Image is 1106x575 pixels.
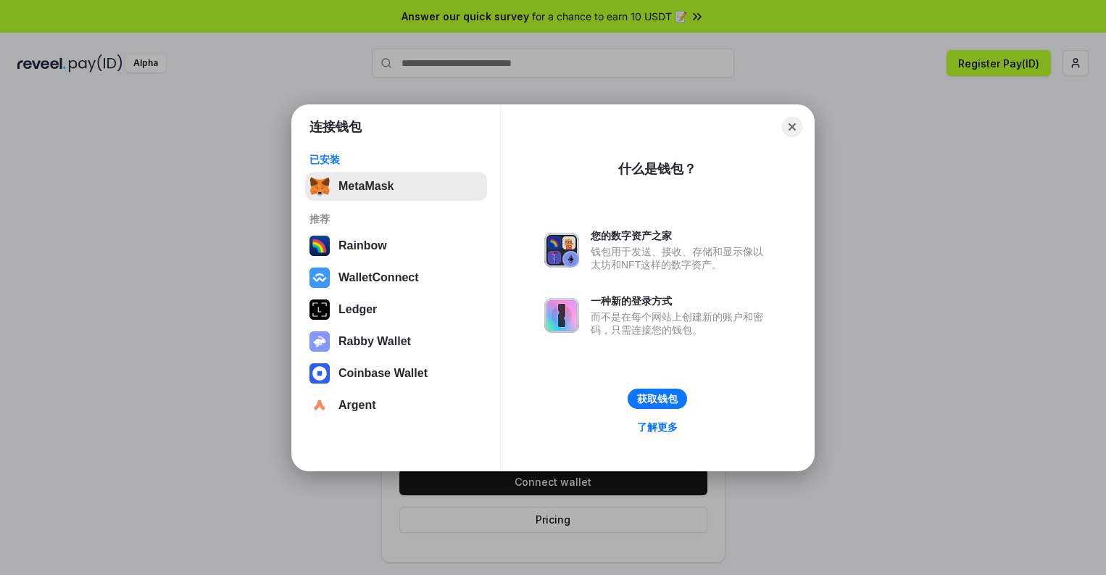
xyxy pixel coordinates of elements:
img: svg+xml,%3Csvg%20width%3D%2228%22%20height%3D%2228%22%20viewBox%3D%220%200%2028%2028%22%20fill%3D... [309,363,330,384]
button: Rainbow [305,231,487,260]
button: WalletConnect [305,263,487,292]
div: 已安装 [309,153,483,166]
img: svg+xml,%3Csvg%20xmlns%3D%22http%3A%2F%2Fwww.w3.org%2F2000%2Fsvg%22%20fill%3D%22none%22%20viewBox... [309,331,330,352]
div: Rainbow [338,239,387,252]
div: Argent [338,399,376,412]
div: MetaMask [338,180,394,193]
button: 获取钱包 [628,389,687,409]
div: 获取钱包 [637,392,678,405]
h1: 连接钱包 [309,118,362,136]
button: Rabby Wallet [305,327,487,356]
button: Close [782,117,802,137]
img: svg+xml,%3Csvg%20xmlns%3D%22http%3A%2F%2Fwww.w3.org%2F2000%2Fsvg%22%20fill%3D%22none%22%20viewBox... [544,233,579,268]
div: 一种新的登录方式 [591,294,770,307]
div: Rabby Wallet [338,335,411,348]
img: svg+xml,%3Csvg%20xmlns%3D%22http%3A%2F%2Fwww.w3.org%2F2000%2Fsvg%22%20fill%3D%22none%22%20viewBox... [544,298,579,333]
div: 而不是在每个网站上创建新的账户和密码，只需连接您的钱包。 [591,310,770,336]
img: svg+xml,%3Csvg%20width%3D%2228%22%20height%3D%2228%22%20viewBox%3D%220%200%2028%2028%22%20fill%3D... [309,268,330,288]
img: svg+xml,%3Csvg%20xmlns%3D%22http%3A%2F%2Fwww.w3.org%2F2000%2Fsvg%22%20width%3D%2228%22%20height%3... [309,299,330,320]
button: Coinbase Wallet [305,359,487,388]
div: 推荐 [309,212,483,226]
div: WalletConnect [338,271,419,284]
div: Coinbase Wallet [338,367,428,380]
button: Argent [305,391,487,420]
button: MetaMask [305,172,487,201]
div: 钱包用于发送、接收、存储和显示像以太坊和NFT这样的数字资产。 [591,245,770,271]
img: svg+xml,%3Csvg%20fill%3D%22none%22%20height%3D%2233%22%20viewBox%3D%220%200%2035%2033%22%20width%... [309,176,330,197]
img: svg+xml,%3Csvg%20width%3D%22120%22%20height%3D%22120%22%20viewBox%3D%220%200%20120%20120%22%20fil... [309,236,330,256]
a: 了解更多 [628,418,686,437]
div: 了解更多 [637,421,678,434]
div: 什么是钱包？ [618,160,697,178]
div: Ledger [338,303,377,316]
div: 您的数字资产之家 [591,229,770,242]
button: Ledger [305,295,487,324]
img: svg+xml,%3Csvg%20width%3D%2228%22%20height%3D%2228%22%20viewBox%3D%220%200%2028%2028%22%20fill%3D... [309,395,330,415]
